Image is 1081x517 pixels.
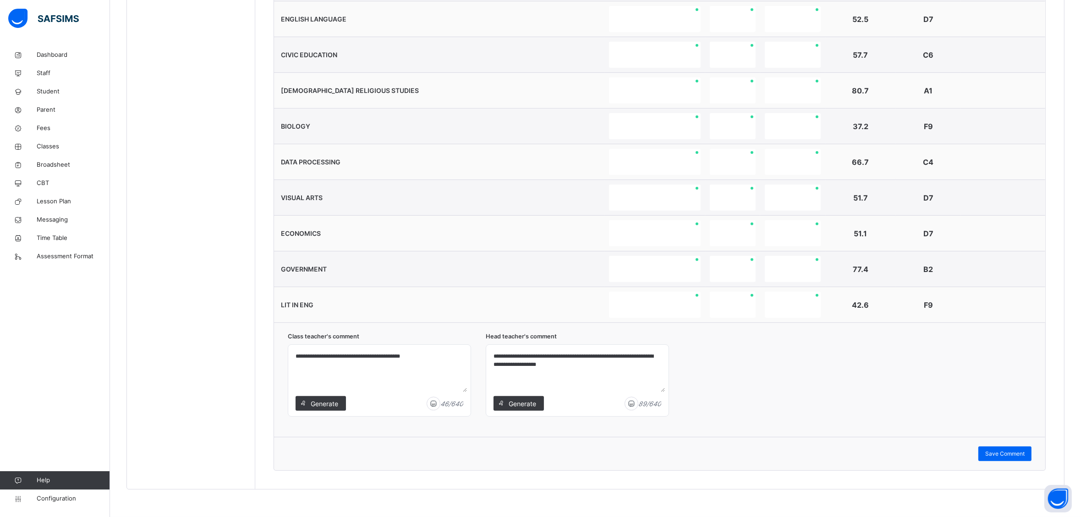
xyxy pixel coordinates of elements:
[924,300,933,310] span: F9
[923,229,933,238] span: D7
[37,87,110,96] span: Student
[854,229,867,238] span: 51.1
[638,399,661,408] i: 89 / 640
[8,9,79,28] img: safsims
[37,50,110,60] span: Dashboard
[427,397,440,411] img: icon
[37,160,110,169] span: Broadsheet
[853,122,868,131] span: 37.2
[288,332,471,341] span: Class teacher's comment
[923,15,933,24] span: D7
[853,193,868,202] span: 51.7
[852,300,869,310] span: 42.6
[923,158,934,167] span: C4
[923,50,934,60] span: C6
[486,332,669,341] span: Head teacher's comment
[924,265,933,274] span: B2
[37,476,110,485] span: Help
[852,158,869,167] span: 66.7
[923,193,933,202] span: D7
[1044,485,1072,512] button: Open asap
[281,194,323,201] span: VISUAL ARTS
[37,179,110,188] span: CBT
[37,142,110,151] span: Classes
[625,397,638,411] img: icon
[852,86,869,95] span: 80.7
[853,265,868,274] span: 77.4
[924,122,933,131] span: F9
[37,215,110,224] span: Messaging
[281,15,346,23] span: ENGLISH LANGUAGE
[281,265,327,273] span: GOVERNMENT
[281,51,337,59] span: CIVIC EDUCATION
[37,124,110,133] span: Fees
[281,122,310,130] span: BIOLOGY
[37,197,110,206] span: Lesson Plan
[37,494,110,503] span: Configuration
[924,86,933,95] span: A1
[508,399,537,408] span: Generate
[852,15,868,24] span: 52.5
[37,234,110,243] span: Time Table
[985,450,1025,458] span: Save Comment
[37,105,110,114] span: Parent
[310,399,339,408] span: Generate
[281,301,313,309] span: LIT IN ENG
[37,69,110,78] span: Staff
[37,252,110,261] span: Assessment Format
[281,229,321,237] span: ECONOMICS
[281,158,340,166] span: DATA PROCESSING
[440,399,463,408] i: 46 / 640
[281,87,419,94] span: [DEMOGRAPHIC_DATA] RELIGIOUS STUDIES
[853,50,868,60] span: 57.7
